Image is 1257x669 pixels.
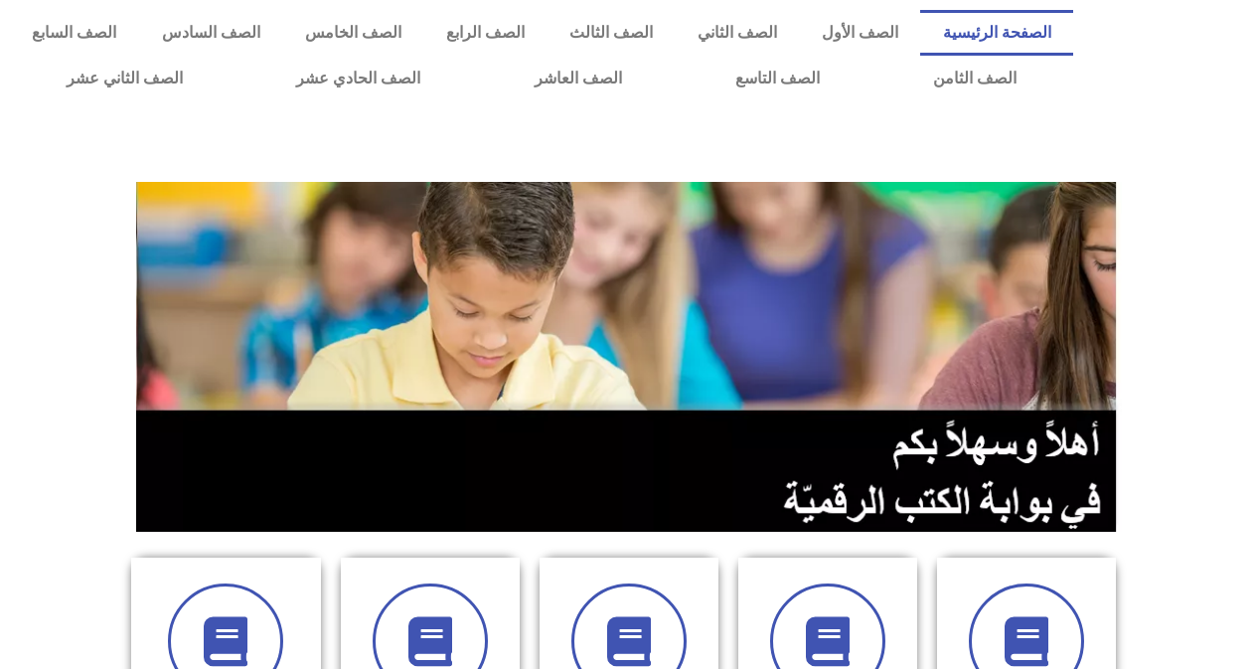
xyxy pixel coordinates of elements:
a: الصف السادس [139,10,282,56]
a: الصفحة الرئيسية [920,10,1073,56]
a: الصف الرابع [423,10,547,56]
a: الصف الثاني [675,10,799,56]
a: الصف الثامن [876,56,1073,101]
a: الصف الثاني عشر [10,56,239,101]
a: الصف الثالث [547,10,675,56]
a: الصف العاشر [478,56,679,101]
a: الصف الحادي عشر [239,56,477,101]
a: الصف السابع [10,10,139,56]
a: الصف التاسع [679,56,876,101]
a: الصف الخامس [282,10,423,56]
a: الصف الأول [799,10,920,56]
